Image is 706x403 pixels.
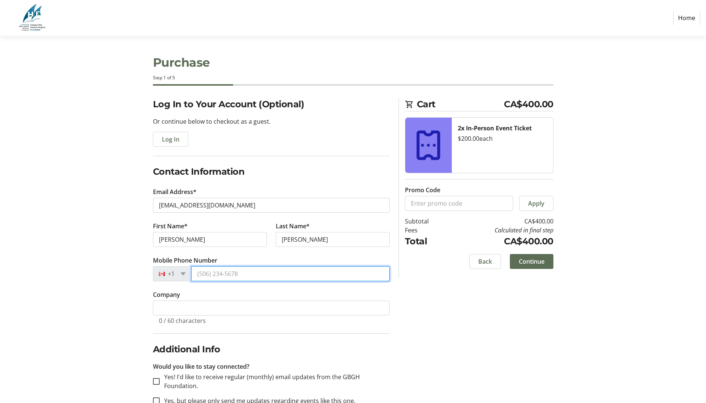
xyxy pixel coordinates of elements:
td: Total [405,235,448,248]
td: CA$400.00 [448,235,553,248]
button: Log In [153,132,188,147]
label: Company [153,290,180,299]
input: Enter promo code [405,196,513,211]
strong: 2x In-Person Event Ticket [458,124,532,132]
span: CA$400.00 [504,98,553,111]
td: CA$400.00 [448,217,553,226]
div: Step 1 of 5 [153,74,553,81]
a: Home [673,11,700,25]
div: $200.00 each [458,134,547,143]
button: Back [469,254,501,269]
h2: Log In to Your Account (Optional) [153,98,390,111]
span: Back [478,257,492,266]
span: Apply [528,199,544,208]
td: Subtotal [405,217,448,226]
h2: Contact Information [153,165,390,178]
td: Calculated in final step [448,226,553,235]
span: Continue [519,257,544,266]
tr-character-limit: 0 / 60 characters [159,317,206,325]
h2: Additional Info [153,343,390,356]
label: Promo Code [405,185,440,194]
input: (506) 234-5678 [191,266,390,281]
span: Log In [162,135,179,144]
p: Or continue below to checkout as a guest. [153,117,390,126]
label: Mobile Phone Number [153,256,217,265]
label: Last Name* [276,222,310,231]
td: Fees [405,226,448,235]
img: Georgian Bay General Hospital Foundation's Logo [6,3,59,33]
button: Continue [510,254,553,269]
button: Apply [519,196,553,211]
label: Yes! I'd like to receive regular (monthly) email updates from the GBGH Foundation. [160,372,390,390]
p: Would you like to stay connected? [153,362,390,371]
label: First Name* [153,222,188,231]
label: Email Address* [153,187,197,196]
span: Cart [417,98,504,111]
h1: Purchase [153,54,553,72]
